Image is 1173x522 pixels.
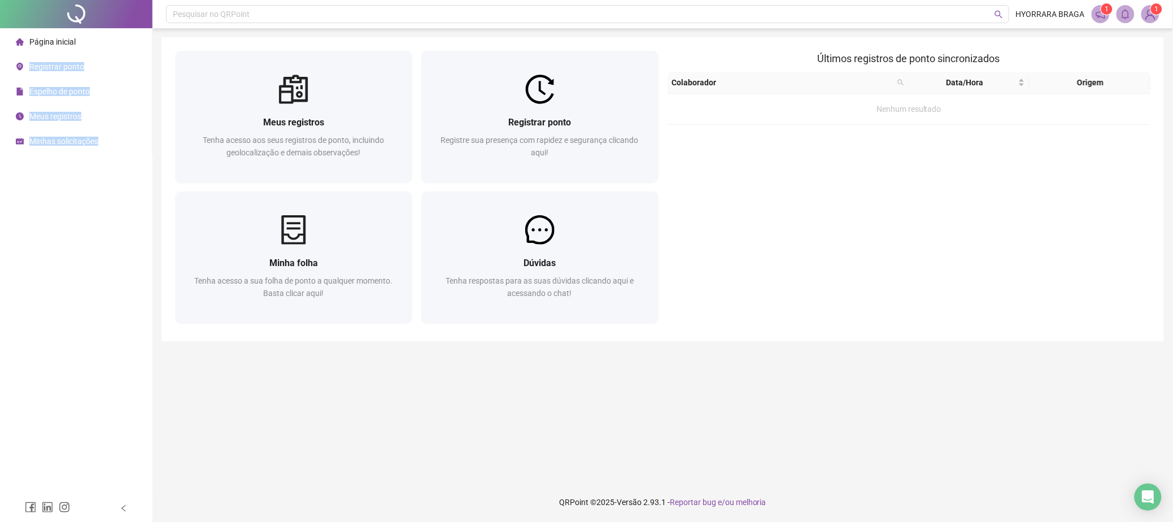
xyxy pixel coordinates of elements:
[909,72,1030,94] th: Data/Hora
[1135,484,1162,511] div: Open Intercom Messenger
[203,136,384,157] span: Tenha acesso aos seus registros de ponto, incluindo geolocalização e demais observações!
[1101,3,1113,15] sup: 1
[42,502,53,513] span: linkedin
[421,51,659,182] a: Registrar pontoRegistre sua presença com rapidez e segurança clicando aqui!
[1142,6,1159,23] img: 95195
[16,63,24,71] span: environment
[152,482,1173,522] footer: QRPoint © 2025 - 2.93.1 -
[16,38,24,46] span: home
[16,88,24,95] span: file
[897,79,904,86] span: search
[16,112,24,120] span: clock-circle
[29,137,98,146] span: Minhas solicitações
[441,136,639,157] span: Registre sua presença com rapidez e segurança clicando aqui!
[421,192,659,323] a: DúvidasTenha respostas para as suas dúvidas clicando aqui e acessando o chat!
[59,502,70,513] span: instagram
[1016,8,1085,20] span: HYORRARA BRAGA
[29,87,90,96] span: Espelho de ponto
[29,37,76,46] span: Página inicial
[263,117,324,128] span: Meus registros
[1120,9,1131,19] span: bell
[1151,3,1162,15] sup: Atualize o seu contato no menu Meus Dados
[508,117,571,128] span: Registrar ponto
[1155,5,1159,13] span: 1
[670,498,766,507] span: Reportar bug e/ou melhoria
[446,276,634,298] span: Tenha respostas para as suas dúvidas clicando aqui e acessando o chat!
[524,258,556,268] span: Dúvidas
[194,276,393,298] span: Tenha acesso a sua folha de ponto a qualquer momento. Basta clicar aqui!
[175,192,412,323] a: Minha folhaTenha acesso a sua folha de ponto a qualquer momento. Basta clicar aqui!
[1096,9,1106,19] span: notification
[29,62,84,71] span: Registrar ponto
[895,74,906,91] span: search
[29,112,81,121] span: Meus registros
[120,504,128,512] span: left
[672,76,893,89] span: Colaborador
[995,10,1003,19] span: search
[913,76,1016,89] span: Data/Hora
[1105,5,1109,13] span: 1
[617,498,642,507] span: Versão
[16,137,24,145] span: schedule
[818,53,1000,64] span: Últimos registros de ponto sincronizados
[269,258,318,268] span: Minha folha
[25,502,36,513] span: facebook
[175,51,412,182] a: Meus registrosTenha acesso aos seus registros de ponto, incluindo geolocalização e demais observa...
[877,105,941,114] span: Nenhum resultado
[1030,72,1150,94] th: Origem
